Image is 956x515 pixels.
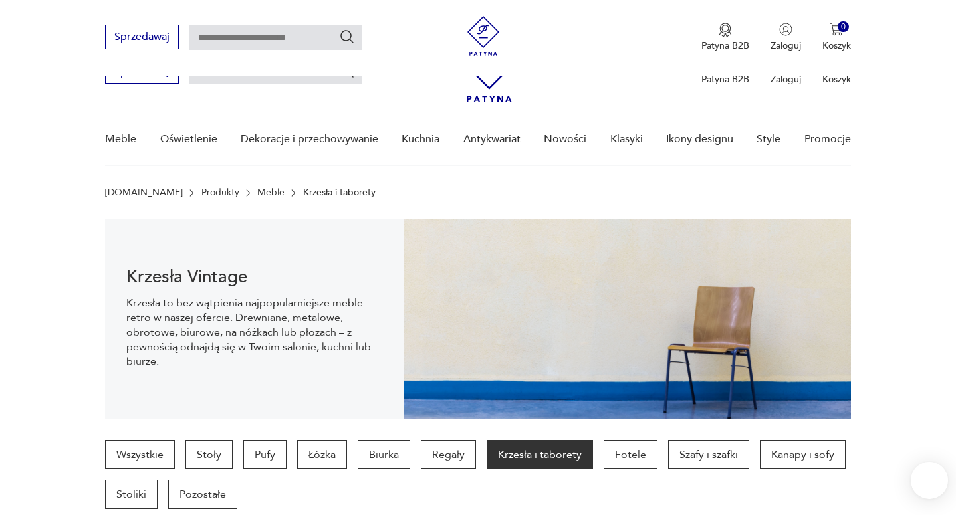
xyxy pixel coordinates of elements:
a: Oświetlenie [160,114,217,165]
a: Ikona medaluPatyna B2B [701,23,749,52]
a: Klasyki [610,114,643,165]
img: Ikona medalu [719,23,732,37]
a: Dekoracje i przechowywanie [241,114,378,165]
iframe: Smartsupp widget button [911,462,948,499]
p: Krzesła to bez wątpienia najpopularniejsze meble retro w naszej ofercie. Drewniane, metalowe, obr... [126,296,382,369]
a: Ikony designu [666,114,733,165]
p: Zaloguj [771,39,801,52]
a: Nowości [544,114,586,165]
button: Patyna B2B [701,23,749,52]
p: Patyna B2B [701,39,749,52]
a: Meble [105,114,136,165]
a: Regały [421,440,476,469]
h1: Krzesła Vintage [126,269,382,285]
img: bc88ca9a7f9d98aff7d4658ec262dcea.jpg [404,219,851,419]
button: Szukaj [339,29,355,45]
p: Krzesła i taborety [303,187,376,198]
a: Antykwariat [463,114,521,165]
div: 0 [838,21,849,33]
a: Stoliki [105,480,158,509]
a: Kuchnia [402,114,439,165]
img: Patyna - sklep z meblami i dekoracjami vintage [463,16,503,56]
p: Zaloguj [771,73,801,86]
a: Kanapy i sofy [760,440,846,469]
p: Koszyk [822,73,851,86]
a: Krzesła i taborety [487,440,593,469]
a: Sprzedawaj [105,68,179,77]
button: 0Koszyk [822,23,851,52]
a: [DOMAIN_NAME] [105,187,183,198]
p: Patyna B2B [701,73,749,86]
img: Ikonka użytkownika [779,23,792,36]
a: Pozostałe [168,480,237,509]
a: Fotele [604,440,657,469]
a: Meble [257,187,285,198]
a: Łóżka [297,440,347,469]
button: Sprzedawaj [105,25,179,49]
a: Wszystkie [105,440,175,469]
a: Pufy [243,440,287,469]
img: Ikona koszyka [830,23,843,36]
a: Sprzedawaj [105,33,179,43]
p: Koszyk [822,39,851,52]
a: Produkty [201,187,239,198]
a: Promocje [804,114,851,165]
a: Biurka [358,440,410,469]
button: Zaloguj [771,23,801,52]
a: Szafy i szafki [668,440,749,469]
a: Style [757,114,780,165]
a: Stoły [185,440,233,469]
